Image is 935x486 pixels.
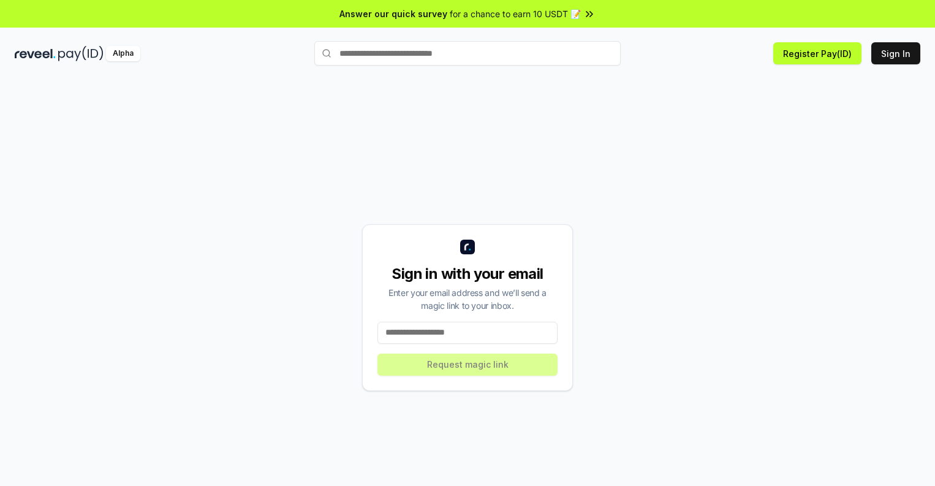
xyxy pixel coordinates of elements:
div: Enter your email address and we’ll send a magic link to your inbox. [377,286,558,312]
span: Answer our quick survey [339,7,447,20]
img: pay_id [58,46,104,61]
span: for a chance to earn 10 USDT 📝 [450,7,581,20]
img: reveel_dark [15,46,56,61]
button: Register Pay(ID) [773,42,861,64]
div: Alpha [106,46,140,61]
button: Sign In [871,42,920,64]
div: Sign in with your email [377,264,558,284]
img: logo_small [460,240,475,254]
